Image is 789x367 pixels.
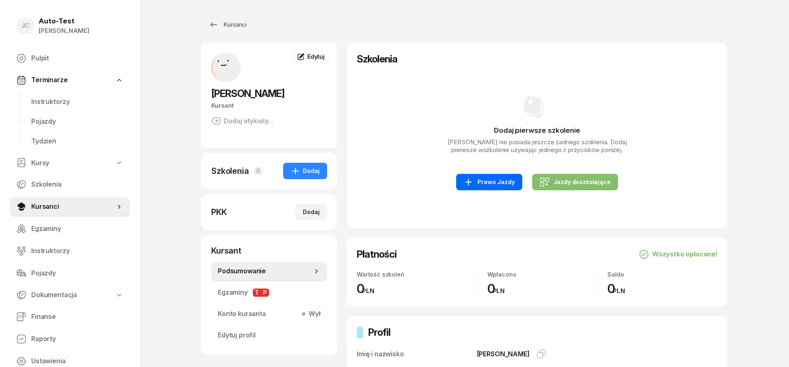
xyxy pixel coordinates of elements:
div: 0 [607,281,717,296]
div: Jazdy doszkalające [540,177,611,187]
div: Kursanci [209,20,247,30]
span: Kursanci [31,201,115,212]
button: Dodaj [283,163,327,179]
span: Finanse [31,312,123,322]
div: 0 [357,281,477,296]
div: Kursant [211,245,327,256]
small: PLN [613,287,625,295]
a: Instruktorzy [25,92,130,112]
span: Raporty [31,334,123,344]
span: JC [21,22,30,29]
span: Dokumentacja [31,290,77,300]
span: [PERSON_NAME] [211,88,284,99]
span: Imię i nazwisko [357,350,404,358]
span: Instruktorzy [31,97,123,107]
a: Kursanci [10,197,130,217]
a: Kursanci [201,16,254,33]
a: Tydzień [25,132,130,151]
span: Terminarze [31,75,67,85]
small: PLN [362,287,374,295]
a: Jazdy doszkalające [532,174,618,190]
a: Egzaminy [10,219,130,239]
small: PLN [493,287,505,295]
a: Edytuj profil [211,325,327,345]
span: Instruktorzy [31,246,123,256]
div: Saldo [607,271,717,278]
a: Dokumentacja [10,286,130,305]
span: [PERSON_NAME] [477,350,530,358]
span: Edytuj profil [218,330,321,341]
h2: Szkolenia [357,53,717,66]
a: Prawo Jazdy [456,174,522,190]
a: Edytuj [291,49,330,64]
span: Kursy [31,158,49,168]
div: Prawo Jazdy [464,177,514,187]
div: Dodaj [303,207,320,217]
span: Ustawienia [31,356,123,367]
a: Podsumowanie [211,261,327,281]
a: Terminarze [10,71,130,90]
span: P [261,289,269,297]
div: Kursant [211,100,327,111]
span: Szkolenia [31,179,123,190]
span: 0 [254,167,262,175]
div: Szkolenia [211,165,249,177]
div: Wszystko opłacone! [639,249,717,260]
span: Egzaminy [218,287,321,298]
span: Pulpit [31,53,123,64]
span: Tydzień [31,136,123,147]
span: Podsumowanie [218,266,312,277]
div: PKK [211,206,227,218]
div: [PERSON_NAME] [39,25,89,36]
a: Pojazdy [25,112,130,132]
a: Pojazdy [10,263,130,283]
span: Edytuj [307,53,325,60]
span: Konto kursanta [218,309,321,319]
div: Wartość szkoleń [357,271,477,278]
div: 0 [487,281,598,296]
span: Pojazdy [31,268,123,279]
button: Dodaj etykiety... [211,116,273,126]
h3: Dodaj pierwsze szkolenie [357,125,717,136]
span: Pojazdy [31,116,123,127]
button: Dodaj [295,204,327,220]
span: T [253,289,261,297]
span: Wył [305,309,321,319]
a: EgzaminyTP [211,283,327,302]
div: Dodaj [291,166,320,176]
a: Instruktorzy [10,241,130,261]
div: Auto-Test [39,18,89,25]
a: Pulpit [10,48,130,68]
a: Kursy [10,154,130,173]
a: Konto kursantaWył [211,304,327,324]
p: [PERSON_NAME] nie posiada jeszcze żadnego szoklenia. Dodaj pierwsze wszkolenie używając jednego z... [445,138,629,154]
a: Raporty [10,329,130,349]
div: Wpłacono [487,271,598,278]
h2: Płatności [357,248,397,261]
span: Egzaminy [31,224,123,234]
a: Szkolenia [10,175,130,194]
h2: Profil [368,326,390,339]
a: Finanse [10,307,130,327]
